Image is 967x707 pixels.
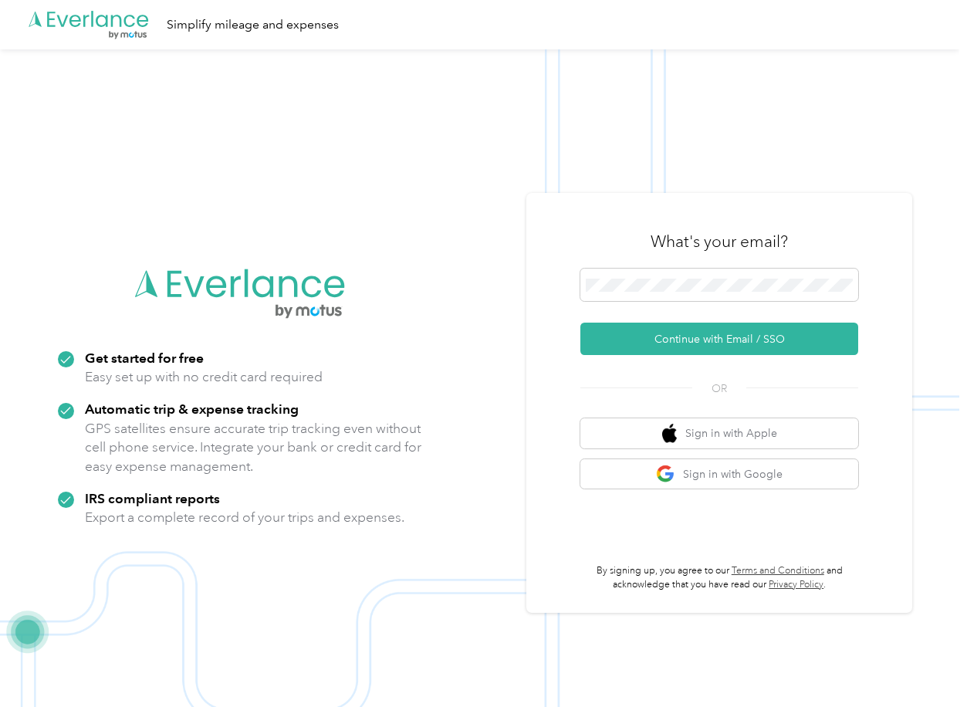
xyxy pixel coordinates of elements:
strong: Get started for free [85,350,204,366]
button: Continue with Email / SSO [580,323,858,355]
strong: Automatic trip & expense tracking [85,401,299,417]
iframe: Everlance-gr Chat Button Frame [881,621,967,707]
button: apple logoSign in with Apple [580,418,858,448]
strong: IRS compliant reports [85,490,220,506]
h3: What's your email? [651,231,788,252]
button: google logoSign in with Google [580,459,858,489]
p: By signing up, you agree to our and acknowledge that you have read our . [580,564,858,591]
a: Privacy Policy [769,579,823,590]
img: google logo [656,465,675,484]
a: Terms and Conditions [732,565,824,577]
div: Simplify mileage and expenses [167,15,339,35]
span: OR [692,381,746,397]
p: Easy set up with no credit card required [85,367,323,387]
img: apple logo [662,424,678,443]
p: GPS satellites ensure accurate trip tracking even without cell phone service. Integrate your bank... [85,419,422,476]
p: Export a complete record of your trips and expenses. [85,508,404,527]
